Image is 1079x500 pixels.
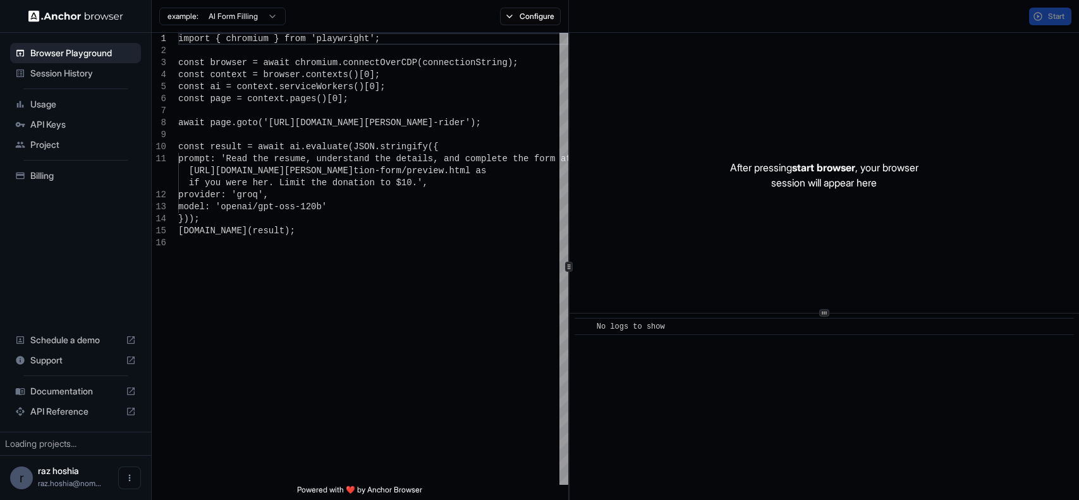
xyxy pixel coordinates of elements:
[30,47,136,59] span: Browser Playground
[152,69,166,81] div: 4
[152,141,166,153] div: 10
[30,67,136,80] span: Session History
[10,94,141,114] div: Usage
[189,166,353,176] span: [URL][DOMAIN_NAME][PERSON_NAME]
[152,237,166,249] div: 16
[152,57,166,69] div: 3
[5,437,146,450] div: Loading projects...
[433,154,571,164] span: , and complete the form at
[30,385,121,398] span: Documentation
[152,225,166,237] div: 15
[178,34,380,44] span: import { chromium } from 'playwright';
[30,98,136,111] span: Usage
[792,161,855,174] span: start browser
[152,33,166,45] div: 1
[152,81,166,93] div: 5
[30,354,121,367] span: Support
[10,330,141,350] div: Schedule a demo
[178,214,200,224] span: }));
[152,201,166,213] div: 13
[178,142,439,152] span: const result = await ai.evaluate(JSON.stringify({
[581,320,587,333] span: ​
[38,479,101,488] span: raz.hoshia@nomosec.ai
[10,63,141,83] div: Session History
[152,189,166,201] div: 12
[10,381,141,401] div: Documentation
[433,118,481,128] span: -rider');
[297,485,422,500] span: Powered with ❤️ by Anchor Browser
[10,401,141,422] div: API Reference
[178,118,433,128] span: await page.goto('[URL][DOMAIN_NAME][PERSON_NAME]
[28,10,123,22] img: Anchor Logo
[30,118,136,131] span: API Keys
[152,117,166,129] div: 8
[38,465,79,476] span: raz hoshia
[178,154,433,164] span: prompt: 'Read the resume, understand the details
[152,105,166,117] div: 7
[30,169,136,182] span: Billing
[152,45,166,57] div: 2
[152,93,166,105] div: 6
[30,138,136,151] span: Project
[10,43,141,63] div: Browser Playground
[30,405,121,418] span: API Reference
[10,166,141,186] div: Billing
[10,350,141,370] div: Support
[152,213,166,225] div: 14
[178,226,295,236] span: [DOMAIN_NAME](result);
[178,94,348,104] span: const page = context.pages()[0];
[30,334,121,346] span: Schedule a demo
[10,114,141,135] div: API Keys
[168,11,198,21] span: example:
[178,70,380,80] span: const context = browser.contexts()[0];
[444,58,518,68] span: ectionString);
[178,58,444,68] span: const browser = await chromium.connectOverCDP(conn
[730,160,918,190] p: After pressing , your browser session will appear here
[178,202,327,212] span: model: 'openai/gpt-oss-120b'
[500,8,561,25] button: Configure
[189,178,428,188] span: if you were her. Limit the donation to $10.',
[353,166,486,176] span: tion-form/preview.html as
[178,190,269,200] span: provider: 'groq',
[10,135,141,155] div: Project
[118,466,141,489] button: Open menu
[152,129,166,141] div: 9
[152,153,166,165] div: 11
[178,82,386,92] span: const ai = context.serviceWorkers()[0];
[10,466,33,489] div: r
[597,322,665,331] span: No logs to show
